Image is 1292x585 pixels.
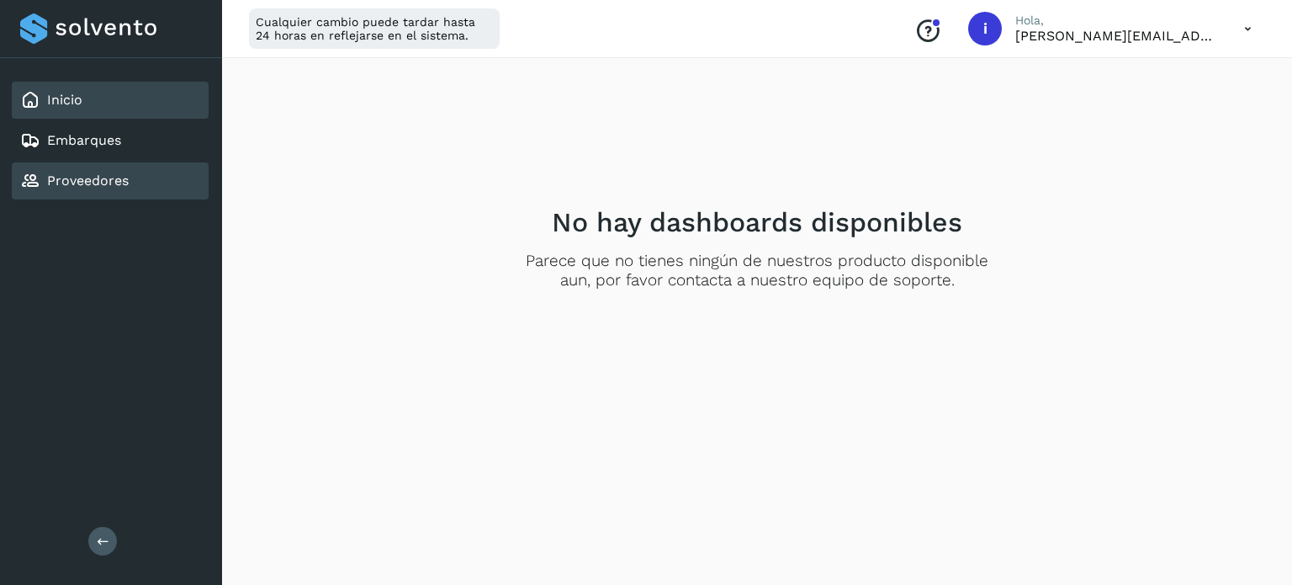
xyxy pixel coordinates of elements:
div: Embarques [12,122,209,159]
a: Embarques [47,132,121,148]
a: Proveedores [47,173,129,189]
div: Inicio [12,82,209,119]
div: Cualquier cambio puede tardar hasta 24 horas en reflejarse en el sistema. [249,8,500,49]
p: ivan.vilchis@bigan.mx [1015,28,1217,44]
p: Parece que no tienes ningún de nuestros producto disponible aun, por favor contacta a nuestro equ... [517,252,997,290]
p: Hola, [1015,13,1217,28]
div: Proveedores [12,162,209,199]
h2: No hay dashboards disponibles [552,206,962,238]
a: Inicio [47,92,82,108]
